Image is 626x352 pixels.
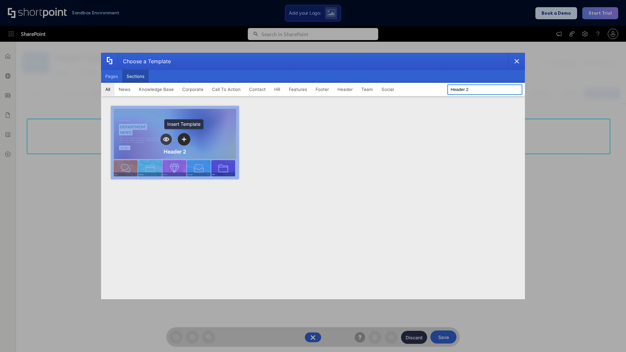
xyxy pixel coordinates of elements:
input: Search [447,84,522,95]
button: Call To Action [208,83,245,96]
div: Header 2 [164,148,186,155]
button: News [114,83,135,96]
button: Contact [245,83,270,96]
iframe: Chat Widget [593,321,626,352]
div: template selector [101,53,525,299]
button: Features [285,83,311,96]
button: Knowledge Base [135,83,178,96]
button: HR [270,83,285,96]
button: Social [377,83,398,96]
button: Footer [311,83,333,96]
button: Header [333,83,357,96]
div: Choose a Template [118,53,171,69]
button: Corporate [178,83,208,96]
button: Pages [101,70,122,83]
button: Team [357,83,377,96]
button: All [101,83,114,96]
button: Sections [122,70,149,83]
